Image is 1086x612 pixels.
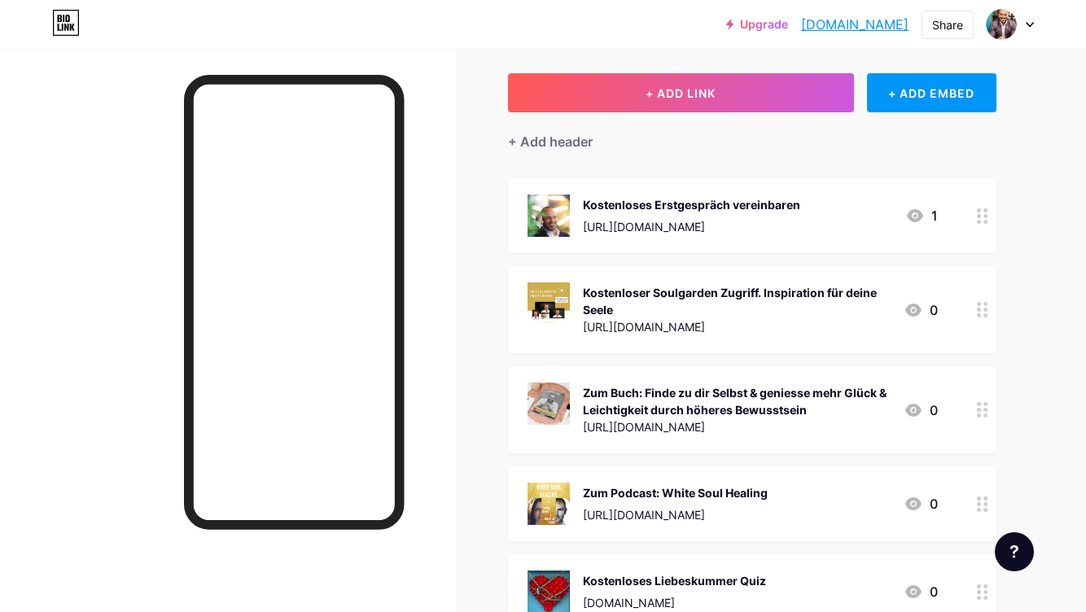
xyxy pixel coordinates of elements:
[583,196,800,213] div: Kostenloses Erstgespräch vereinbaren
[583,418,891,435] div: [URL][DOMAIN_NAME]
[904,300,938,320] div: 0
[528,282,570,325] img: Kostenloser Soulgarden Zugriff. Inspiration für deine Seele
[904,494,938,514] div: 0
[508,132,593,151] div: + Add header
[867,73,996,112] div: + ADD EMBED
[904,400,938,420] div: 0
[986,9,1017,40] img: sebastianbiolik
[583,384,891,418] div: Zum Buch: Finde zu dir Selbst & geniesse mehr Glück & Leichtigkeit durch höheres Bewusstsein
[726,18,788,31] a: Upgrade
[583,284,891,318] div: Kostenloser Soulgarden Zugriff. Inspiration für deine Seele
[583,506,768,523] div: [URL][DOMAIN_NAME]
[932,16,963,33] div: Share
[583,572,766,589] div: Kostenloses Liebeskummer Quiz
[646,86,716,100] span: + ADD LINK
[508,73,854,112] button: + ADD LINK
[801,15,909,34] a: [DOMAIN_NAME]
[583,318,891,335] div: [URL][DOMAIN_NAME]
[583,218,800,235] div: [URL][DOMAIN_NAME]
[528,483,570,525] img: Zum Podcast: White Soul Healing
[583,484,768,501] div: Zum Podcast: White Soul Healing
[905,206,938,225] div: 1
[904,582,938,601] div: 0
[528,195,570,237] img: Kostenloses Erstgespräch vereinbaren
[528,382,570,425] img: Zum Buch: Finde zu dir Selbst & geniesse mehr Glück & Leichtigkeit durch höheres Bewusstsein
[583,594,766,611] div: [DOMAIN_NAME]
